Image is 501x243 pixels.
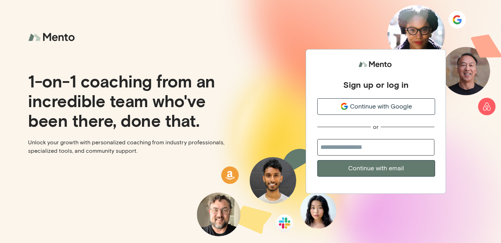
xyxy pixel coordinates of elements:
[28,28,77,47] img: logo
[350,102,412,111] span: Continue with Google
[373,123,379,131] div: or
[343,79,408,90] div: Sign up or log in
[317,160,435,177] button: Continue with email
[28,71,245,130] p: 1-on-1 coaching from an incredible team who've been there, done that.
[28,138,245,155] p: Unlock your growth with personalized coaching from industry professionals, specialized tools, and...
[358,58,393,71] img: logo.svg
[317,98,435,115] button: Continue with Google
